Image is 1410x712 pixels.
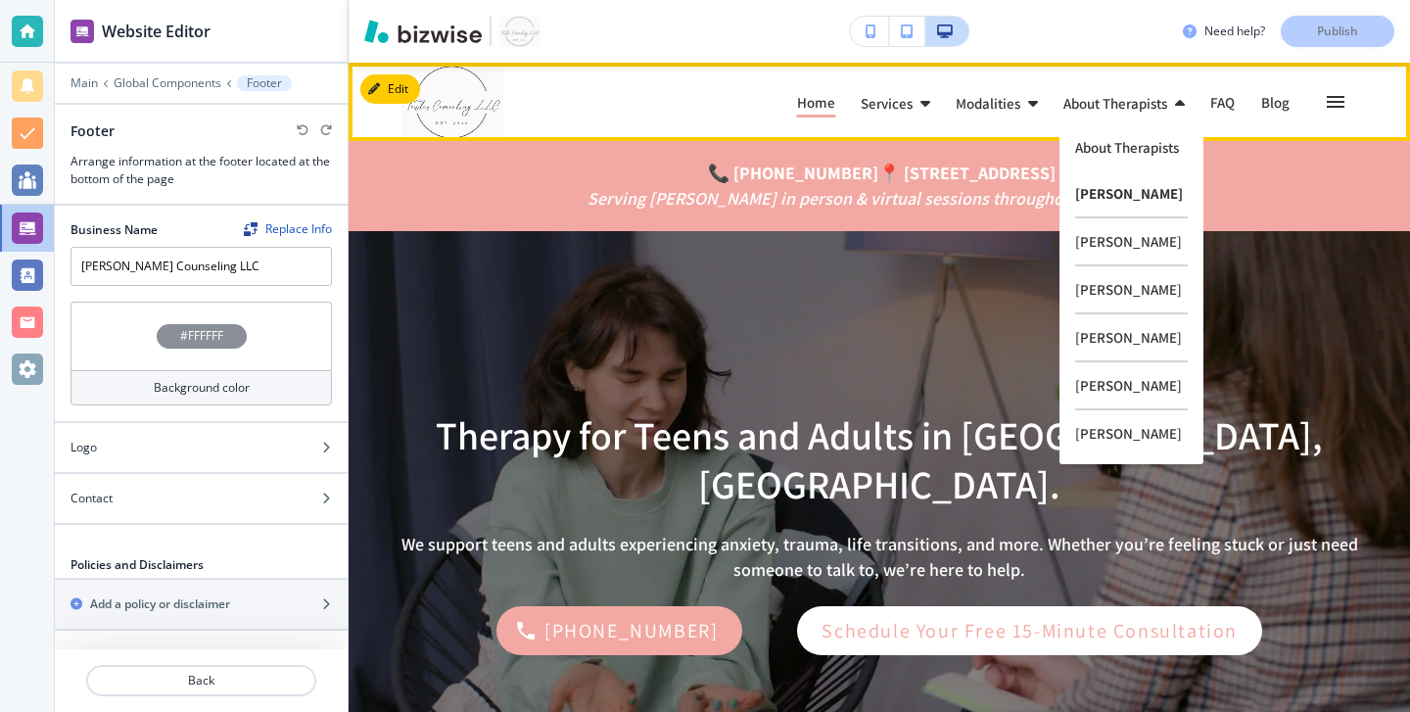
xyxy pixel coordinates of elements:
[90,595,230,613] h2: Add a policy or disclaimer
[904,162,1056,184] a: [STREET_ADDRESS]
[1075,170,1188,218] p: [PERSON_NAME]
[247,76,282,90] p: Footer
[244,222,332,236] button: ReplaceReplace Info
[70,490,113,507] h4: Contact
[733,162,878,184] a: [PHONE_NUMBER]
[386,411,1373,508] p: Therapy for Teens and Adults in [GEOGRAPHIC_DATA], [GEOGRAPHIC_DATA].
[499,16,540,47] img: Your Logo
[55,474,348,523] div: Contact
[1261,95,1290,110] p: Blog
[244,222,258,236] img: Replace
[860,86,955,118] div: Services
[861,96,913,111] p: Services
[180,327,223,345] h4: #FFFFFF
[544,615,718,646] p: [PHONE_NUMBER]
[1314,80,1357,123] button: Toggle hamburger navigation menu
[70,302,332,405] button: #FFFFFFBackground color
[70,76,98,90] button: Main
[797,606,1262,655] a: Schedule Your Free 15-Minute Consultation
[154,379,250,397] h4: Background color
[244,222,332,238] span: Find and replace this information across Bizwise
[86,665,316,696] button: Back
[496,606,742,655] a: [PHONE_NUMBER]
[360,74,420,104] button: Edit
[70,120,115,141] h2: Footer
[70,153,332,188] h3: Arrange information at the footer located at the bottom of the page
[1075,314,1188,362] p: [PERSON_NAME]
[244,222,332,236] div: Replace Info
[587,161,1172,186] p: 📞 📍
[55,423,348,472] div: Logo
[1204,23,1265,40] h3: Need help?
[102,20,211,43] h2: Website Editor
[1075,362,1188,410] p: [PERSON_NAME]
[364,20,482,43] img: Bizwise Logo
[1075,266,1188,314] p: [PERSON_NAME]
[70,221,158,239] h2: Business Name
[797,95,835,110] p: Home
[1063,96,1167,111] p: About Therapists
[70,20,94,43] img: editor icon
[70,439,97,456] h4: Logo
[955,86,1062,118] div: Modalities
[114,76,221,90] button: Global Components
[956,96,1020,111] p: Modalities
[496,606,742,655] div: (770) 800-7362
[1075,218,1188,266] p: [PERSON_NAME]
[401,63,695,141] img: Towler Counseling LLC
[1062,86,1209,118] div: About Therapists
[88,672,314,689] p: Back
[237,75,292,91] button: Footer
[1075,140,1188,155] p: About Therapists
[587,187,1172,210] em: Serving [PERSON_NAME] in person & virtual sessions throughout [US_STATE]
[1075,410,1188,456] p: [PERSON_NAME]
[386,532,1373,583] p: We support teens and adults experiencing anxiety, trauma, life transitions, and more. Whether you...
[55,580,348,629] button: Add a policy or disclaimer
[1210,95,1236,110] p: FAQ
[70,556,204,574] h2: Policies and Disclaimers
[822,615,1238,646] p: Schedule Your Free 15-Minute Consultation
